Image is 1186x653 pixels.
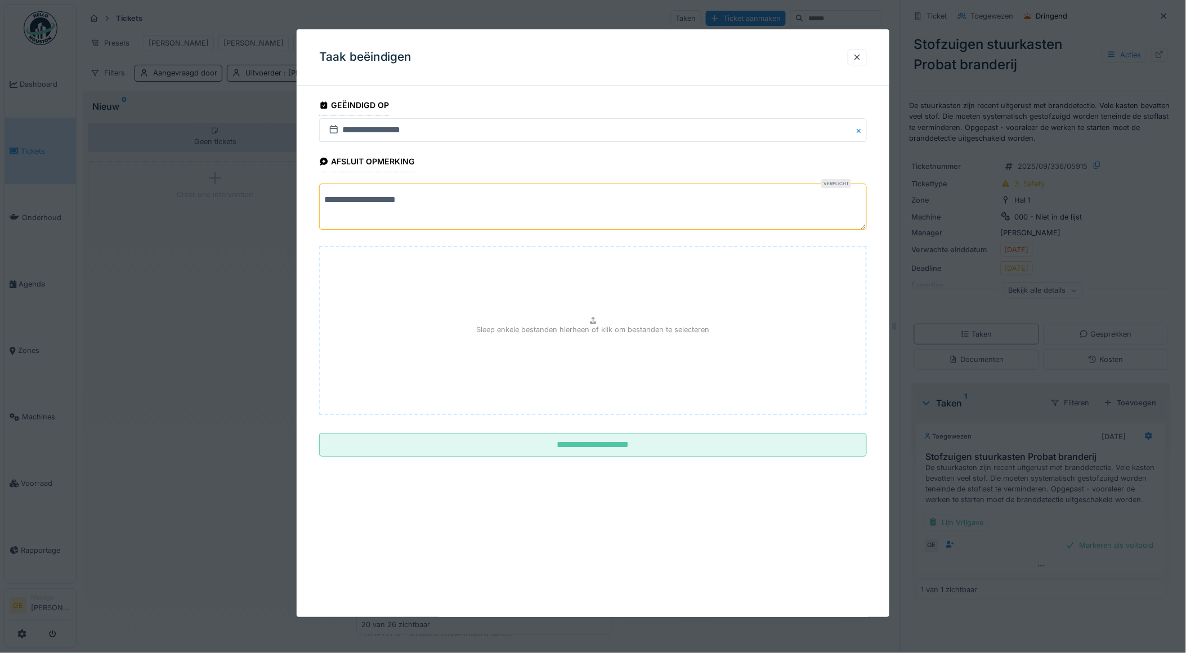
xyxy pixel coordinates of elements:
[319,50,412,64] h3: Taak beëindigen
[477,324,710,335] p: Sleep enkele bestanden hierheen of klik om bestanden te selecteren
[319,153,415,172] div: Afsluit opmerking
[319,97,390,116] div: Geëindigd op
[821,179,851,188] div: Verplicht
[854,118,867,142] button: Close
